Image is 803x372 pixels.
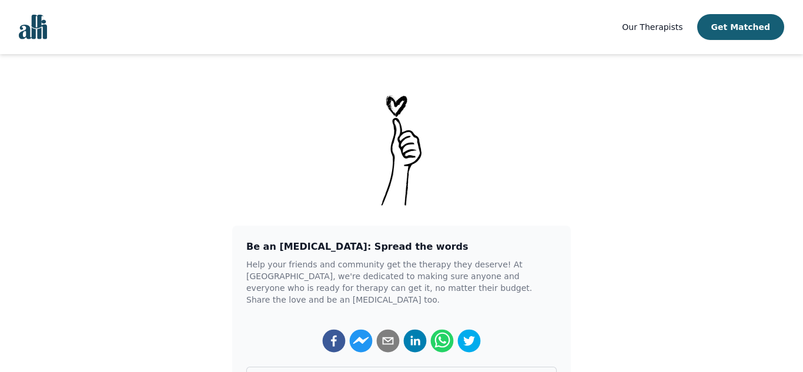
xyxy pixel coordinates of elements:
a: Our Therapists [622,20,682,34]
img: alli logo [19,15,47,39]
button: twitter [457,329,481,353]
button: linkedin [403,329,427,353]
h3: Be an [MEDICAL_DATA]: Spread the words [246,240,557,254]
button: email [376,329,400,353]
button: Get Matched [697,14,784,40]
span: Our Therapists [622,22,682,32]
img: Thank-You-_1_uatste.png [372,92,431,207]
button: facebookmessenger [349,329,373,353]
p: Help your friends and community get the therapy they deserve! At [GEOGRAPHIC_DATA], we're dedicat... [246,259,557,306]
button: facebook [322,329,346,353]
button: whatsapp [430,329,454,353]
